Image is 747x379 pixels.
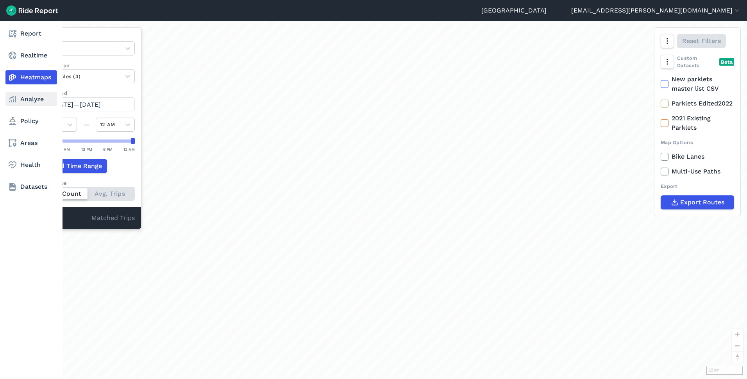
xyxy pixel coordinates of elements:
label: New parklets master list CSV [661,75,734,93]
div: 12 PM [81,146,92,153]
button: Add Time Range [38,159,107,173]
label: Data Period [38,89,135,97]
a: Datasets [5,180,57,194]
div: 6 PM [103,146,113,153]
a: [GEOGRAPHIC_DATA] [481,6,547,15]
a: Health [5,158,57,172]
div: - [38,213,91,223]
div: Export [661,182,734,190]
label: Bike Lanes [661,152,734,161]
div: Map Options [661,139,734,146]
a: Realtime [5,48,57,63]
span: [DATE]—[DATE] [52,101,101,108]
a: Analyze [5,92,57,106]
div: 12 AM [123,146,135,153]
div: — [77,120,96,129]
div: Matched Trips [32,207,141,229]
a: Heatmaps [5,70,57,84]
button: Reset Filters [677,34,726,48]
label: Multi-Use Paths [661,167,734,176]
div: Beta [719,58,734,66]
a: Areas [5,136,57,150]
div: Custom Datasets [661,54,734,69]
button: [EMAIL_ADDRESS][PERSON_NAME][DOMAIN_NAME] [571,6,741,15]
button: Export Routes [661,195,734,209]
label: Data Type [38,34,135,41]
div: Count Type [38,179,135,187]
a: Policy [5,114,57,128]
img: Ride Report [6,5,58,16]
button: [DATE]—[DATE] [38,97,135,111]
label: Parklets Edited2022 [661,99,734,108]
span: Add Time Range [52,161,102,171]
span: Reset Filters [682,36,721,46]
span: Export Routes [680,198,724,207]
label: Vehicle Type [38,62,135,69]
label: 2021 Existing Parklets [661,114,734,132]
div: 6 AM [60,146,70,153]
div: loading [25,21,747,379]
a: Report [5,27,57,41]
